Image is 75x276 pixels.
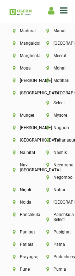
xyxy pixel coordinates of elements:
li: Neemrana [46,162,62,167]
li: Munger [13,113,29,118]
li: Panipat [13,230,29,234]
li: Panchkula [13,212,29,217]
li: Nagaon [46,125,62,130]
li: Pune [13,267,29,272]
li: Manali [46,28,62,33]
li: [PERSON_NAME] [13,78,29,83]
li: Madurai [13,28,29,33]
li: Puducherry [46,254,62,259]
li: [GEOGRAPHIC_DATA] [46,200,62,205]
li: Noida [13,200,29,205]
li: [GEOGRAPHIC_DATA] [13,138,29,143]
li: Pasighat [46,230,62,234]
li: Nainital [13,150,29,155]
li: Mysore [46,113,62,118]
img: UClean Laundry and Dry Cleaning [10,9,32,15]
li: Nohar [46,187,62,192]
li: Negombo [46,175,62,180]
li: [GEOGRAPHIC_DATA] - Select [46,90,62,105]
li: Prayagraj [13,254,29,259]
li: [PERSON_NAME] [13,125,29,130]
li: Purnia [46,267,62,272]
li: Patna [46,242,62,247]
li: Naharlagun [46,138,62,143]
li: Moga [13,66,29,71]
li: [GEOGRAPHIC_DATA] [13,90,29,95]
li: Nirjuli [13,187,29,192]
li: Navi [GEOGRAPHIC_DATA] [13,162,29,172]
li: Margherita [13,53,29,58]
li: Nashik [46,150,62,155]
li: Motihari [46,78,62,83]
li: [GEOGRAPHIC_DATA] [46,41,62,46]
li: Panchkula Select [46,212,62,222]
li: Mohali [46,66,62,71]
li: Patiala [13,242,29,247]
li: Meerut [46,53,62,58]
li: Mangaldoi [13,41,29,46]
